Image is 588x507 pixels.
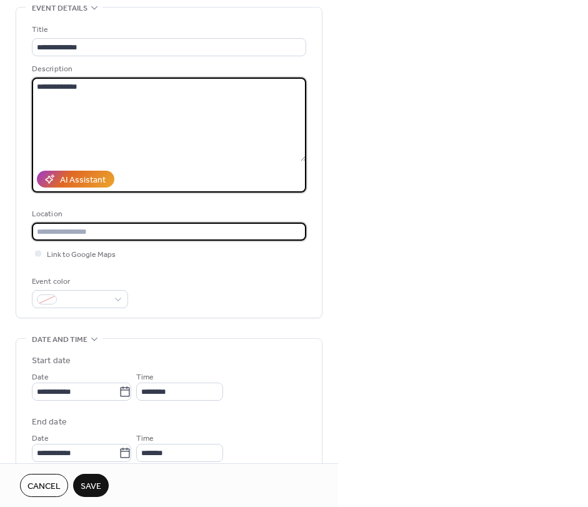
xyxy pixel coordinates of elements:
div: AI Assistant [60,174,106,187]
span: Date [32,371,49,384]
button: Cancel [20,474,68,497]
span: Date [32,432,49,445]
div: Location [32,208,304,221]
button: AI Assistant [37,171,114,188]
span: Link to Google Maps [47,248,116,261]
div: Start date [32,354,71,368]
span: Cancel [27,480,61,493]
div: Event color [32,275,126,288]
div: Description [32,63,304,76]
button: Save [73,474,109,497]
div: End date [32,416,67,429]
span: Time [136,432,154,445]
div: Title [32,23,304,36]
span: Time [136,371,154,384]
span: Event details [32,2,87,15]
span: Date and time [32,333,87,346]
span: Save [81,480,101,493]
